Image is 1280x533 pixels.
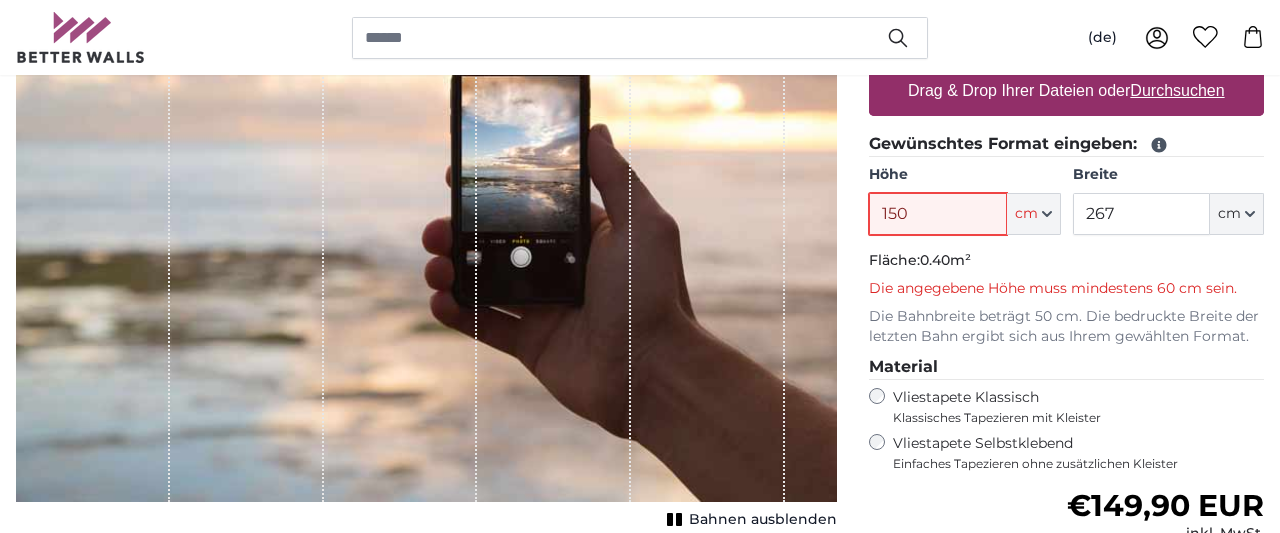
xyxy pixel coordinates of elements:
[1015,204,1038,224] span: cm
[893,410,1247,426] span: Klassisches Tapezieren mit Kleister
[900,71,1233,111] label: Drag & Drop Ihrer Dateien oder
[893,434,1264,472] label: Vliestapete Selbstklebend
[1218,204,1241,224] span: cm
[1073,165,1264,185] label: Breite
[1210,193,1264,235] button: cm
[869,251,1264,271] p: Fläche:
[893,388,1247,426] label: Vliestapete Klassisch
[1007,193,1061,235] button: cm
[1131,82,1225,99] u: Durchsuchen
[869,165,1060,185] label: Höhe
[869,132,1264,157] legend: Gewünschtes Format eingeben:
[1067,487,1264,524] span: €149,90 EUR
[869,307,1264,347] p: Die Bahnbreite beträgt 50 cm. Die bedruckte Breite der letzten Bahn ergibt sich aus Ihrem gewählt...
[16,12,146,63] img: Betterwalls
[689,510,837,530] span: Bahnen ausblenden
[1072,20,1133,56] button: (de)
[869,279,1264,299] p: Die angegebene Höhe muss mindestens 60 cm sein.
[920,251,971,269] span: 0.40m²
[893,456,1264,472] span: Einfaches Tapezieren ohne zusätzlichen Kleister
[869,355,1264,380] legend: Material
